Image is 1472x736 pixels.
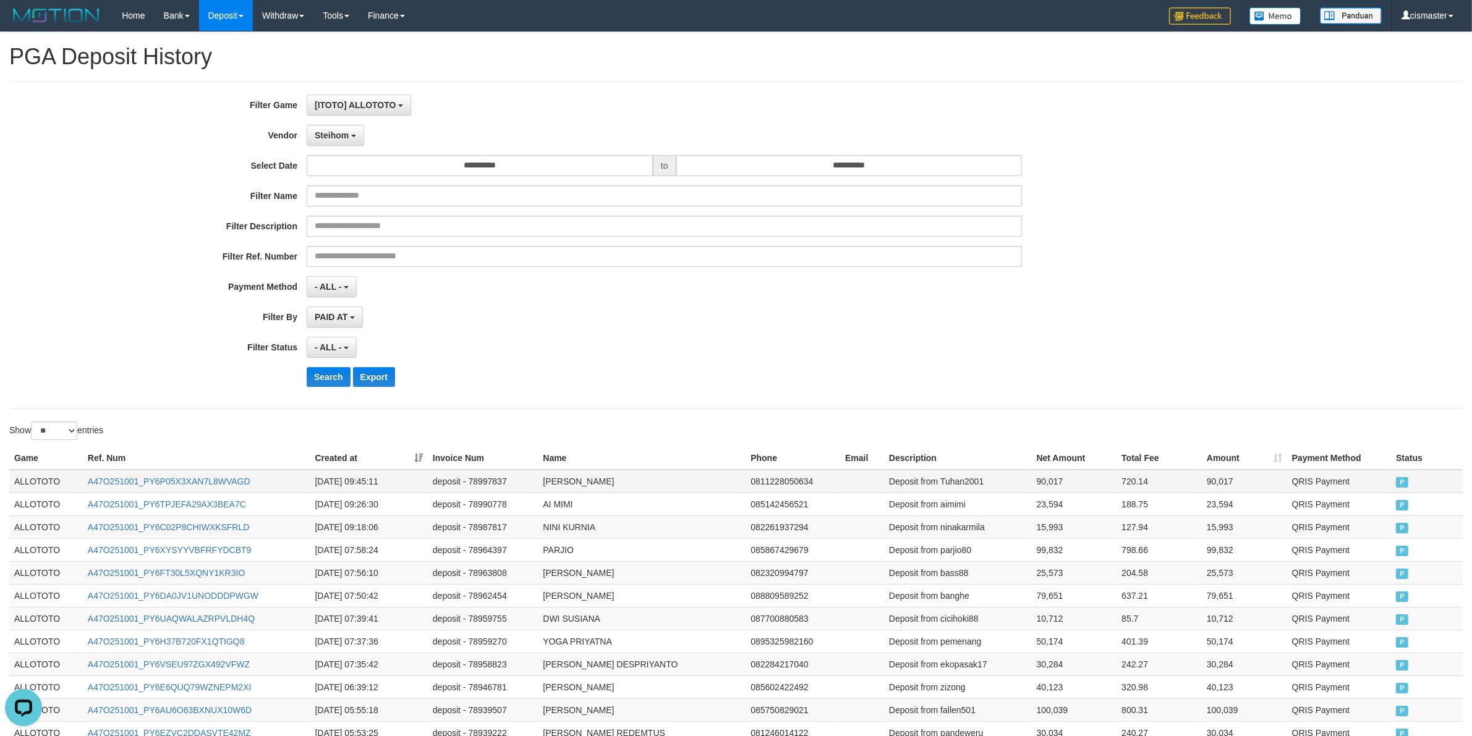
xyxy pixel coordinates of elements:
[31,421,77,440] select: Showentries
[310,538,427,561] td: [DATE] 07:58:24
[9,538,83,561] td: ALLOTOTO
[9,584,83,607] td: ALLOTOTO
[1287,447,1392,470] th: Payment Method
[1396,477,1408,488] span: PAID
[746,538,840,561] td: 085867429679
[1032,470,1117,493] td: 90,017
[88,545,252,555] a: A47O251001_PY6XYSYYVBFRFYDCBT9
[884,653,1032,675] td: Deposit from ekopasak17
[88,476,250,486] a: A47O251001_PY6P05X3XAN7L8WVAGD
[88,568,245,578] a: A47O251001_PY6FT30L5XQNY1KR3IO
[310,698,427,721] td: [DATE] 05:55:18
[315,282,342,292] span: - ALL -
[538,698,746,721] td: [PERSON_NAME]
[310,584,427,607] td: [DATE] 07:50:42
[1202,515,1287,538] td: 15,993
[9,515,83,538] td: ALLOTOTO
[9,653,83,675] td: ALLOTOTO
[884,584,1032,607] td: Deposit from banghe
[310,470,427,493] td: [DATE] 09:45:11
[1032,447,1117,470] th: Net Amount
[884,607,1032,630] td: Deposit from cicihoki88
[1117,584,1202,607] td: 637.21
[538,538,746,561] td: PARJIO
[538,493,746,515] td: AI MIMI
[1117,538,1202,561] td: 798.66
[884,470,1032,493] td: Deposit from Tuhan2001
[1117,561,1202,584] td: 204.58
[428,447,538,470] th: Invoice Num
[884,538,1032,561] td: Deposit from parjio80
[353,367,395,387] button: Export
[538,515,746,538] td: NINI KURNIA
[307,125,364,146] button: Steihom
[315,130,349,140] span: Steihom
[9,470,83,493] td: ALLOTOTO
[1202,653,1287,675] td: 30,284
[1117,698,1202,721] td: 800.31
[310,515,427,538] td: [DATE] 09:18:06
[1117,515,1202,538] td: 127.94
[310,561,427,584] td: [DATE] 07:56:10
[310,653,427,675] td: [DATE] 07:35:42
[538,447,746,470] th: Name
[428,584,538,607] td: deposit - 78962454
[884,675,1032,698] td: Deposit from zizong
[83,447,310,470] th: Ref. Num
[1287,584,1392,607] td: QRIS Payment
[428,698,538,721] td: deposit - 78939507
[9,6,103,25] img: MOTION_logo.png
[1249,7,1301,25] img: Button%20Memo.svg
[1287,470,1392,493] td: QRIS Payment
[88,591,258,601] a: A47O251001_PY6DA0JV1UNODDDPWGW
[307,95,411,116] button: [ITOTO] ALLOTOTO
[1396,569,1408,579] span: PAID
[88,659,250,669] a: A47O251001_PY6VSEU97ZGX492VFWZ
[746,584,840,607] td: 088809589252
[884,447,1032,470] th: Description
[884,630,1032,653] td: Deposit from pemenang
[884,515,1032,538] td: Deposit from ninakarmila
[307,307,363,328] button: PAID AT
[1287,607,1392,630] td: QRIS Payment
[1117,653,1202,675] td: 242.27
[538,470,746,493] td: [PERSON_NAME]
[88,522,249,532] a: A47O251001_PY6C02P8CHIWXKSFRLD
[307,276,357,297] button: - ALL -
[310,493,427,515] td: [DATE] 09:26:30
[9,675,83,698] td: ALLOTOTO
[1320,7,1382,24] img: panduan.png
[538,607,746,630] td: DWI SUSIANA
[1287,493,1392,515] td: QRIS Payment
[653,155,676,176] span: to
[538,653,746,675] td: [PERSON_NAME] DESPRIYANTO
[1287,653,1392,675] td: QRIS Payment
[88,499,246,509] a: A47O251001_PY6TPJEFA29AX3BEA7C
[1396,637,1408,648] span: PAID
[428,515,538,538] td: deposit - 78987817
[1202,470,1287,493] td: 90,017
[1117,493,1202,515] td: 188.75
[88,682,252,692] a: A47O251001_PY6E6QUQ79WZNEPM2XI
[1117,675,1202,698] td: 320.98
[1287,630,1392,653] td: QRIS Payment
[1032,538,1117,561] td: 99,832
[428,653,538,675] td: deposit - 78958823
[746,675,840,698] td: 085602422492
[746,561,840,584] td: 082320994797
[88,637,245,646] a: A47O251001_PY6H37B720FX1QTIGQ8
[1287,538,1392,561] td: QRIS Payment
[538,561,746,584] td: [PERSON_NAME]
[1396,614,1408,625] span: PAID
[884,698,1032,721] td: Deposit from fallen501
[315,342,342,352] span: - ALL -
[1202,447,1287,470] th: Amount: activate to sort column ascending
[1032,607,1117,630] td: 10,712
[538,630,746,653] td: YOGA PRIYATNA
[746,515,840,538] td: 082261937294
[310,675,427,698] td: [DATE] 06:39:12
[428,607,538,630] td: deposit - 78959755
[9,493,83,515] td: ALLOTOTO
[1396,523,1408,533] span: PAID
[1396,500,1408,510] span: PAID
